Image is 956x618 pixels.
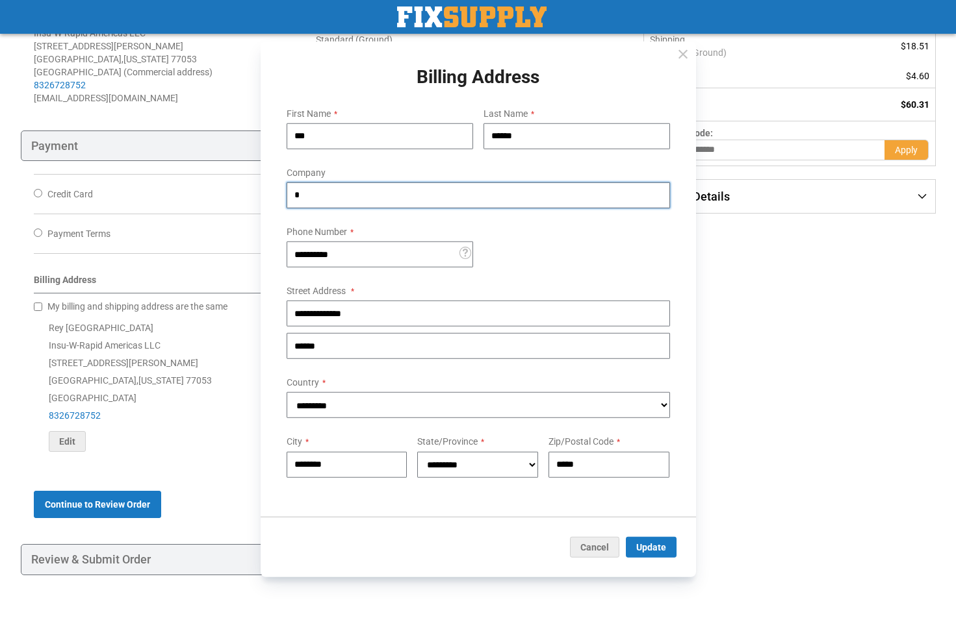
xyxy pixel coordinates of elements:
[895,145,918,155] span: Apply
[580,541,609,552] span: Cancel
[123,54,169,64] span: [US_STATE]
[644,64,844,88] th: Tax
[287,167,326,178] span: Company
[287,377,319,388] span: Country
[21,544,612,575] div: Review & Submit Order
[417,436,478,447] span: State/Province
[276,68,680,88] h1: Billing Address
[316,33,598,46] div: Standard (Ground)
[287,286,346,296] span: Street Address
[34,273,599,293] div: Billing Address
[34,93,178,103] span: [EMAIL_ADDRESS][DOMAIN_NAME]
[34,80,86,90] a: 8326728752
[650,46,836,59] span: Standard (Ground)
[287,108,331,119] span: First Name
[885,140,929,160] button: Apply
[484,108,528,119] span: Last Name
[49,410,101,421] a: 8326728752
[138,375,184,386] span: [US_STATE]
[287,227,347,237] span: Phone Number
[397,6,547,27] img: Fix Industrial Supply
[47,301,227,312] span: My billing and shipping address are the same
[906,71,929,81] span: $4.60
[45,499,150,510] span: Continue to Review Order
[636,541,666,552] span: Update
[901,99,929,110] span: $60.31
[34,319,599,452] div: Rey [GEOGRAPHIC_DATA] Insu-W-Rapid Americas LLC [STREET_ADDRESS][PERSON_NAME] [GEOGRAPHIC_DATA] ,...
[49,431,86,452] button: Edit
[34,491,161,518] button: Continue to Review Order
[650,34,685,45] span: Shipping
[901,41,929,51] span: $18.51
[397,6,547,27] a: store logo
[287,436,302,447] span: City
[549,436,614,447] span: Zip/Postal Code
[626,536,677,557] button: Update
[34,14,316,105] address: Rey [GEOGRAPHIC_DATA] Insu-W-Rapid Americas LLC [STREET_ADDRESS][PERSON_NAME] [GEOGRAPHIC_DATA] ,...
[47,189,93,199] span: Credit Card
[47,229,110,239] span: Payment Terms
[59,436,75,447] span: Edit
[570,536,619,557] button: Cancel
[21,130,612,162] div: Payment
